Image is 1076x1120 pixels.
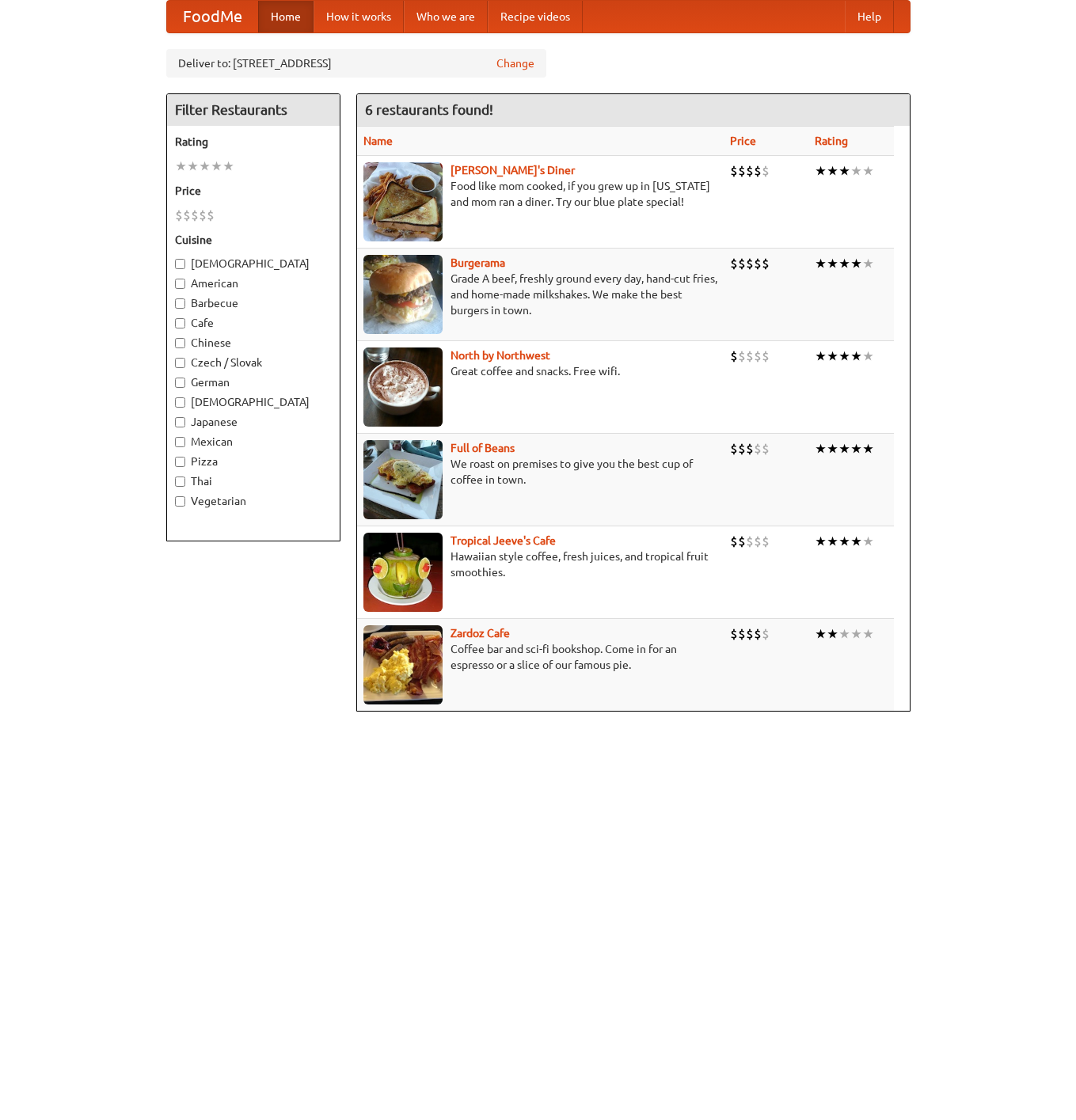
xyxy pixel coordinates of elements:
[838,162,850,180] li: ★
[850,162,862,180] li: ★
[363,347,443,427] img: north.jpg
[738,162,746,180] li: $
[175,437,185,447] input: Mexican
[175,358,185,368] input: Czech / Slovak
[862,440,874,457] li: ★
[754,255,762,272] li: $
[838,255,850,272] li: ★
[738,255,746,272] li: $
[175,378,185,388] input: German
[363,363,717,379] p: Great coffee and snacks. Free wifi.
[363,135,393,147] a: Name
[363,162,443,241] img: sallys.jpg
[175,183,332,199] h5: Price
[451,534,556,547] a: Tropical Jeeve's Cafe
[175,394,332,410] label: [DEMOGRAPHIC_DATA]
[363,440,443,519] img: beans.jpg
[754,533,762,550] li: $
[365,102,493,117] ng-pluralize: 6 restaurants found!
[862,625,874,643] li: ★
[838,347,850,365] li: ★
[730,625,738,643] li: $
[175,256,332,271] label: [DEMOGRAPHIC_DATA]
[451,256,505,269] a: Burgerama
[175,374,332,390] label: German
[175,397,185,408] input: [DEMOGRAPHIC_DATA]
[363,533,443,612] img: jeeves.jpg
[730,440,738,457] li: $
[838,533,850,550] li: ★
[451,349,550,362] a: North by Northwest
[496,55,534,71] a: Change
[314,1,404,32] a: How it works
[862,255,874,272] li: ★
[363,549,717,580] p: Hawaiian style coffee, fresh juices, and tropical fruit smoothies.
[363,456,717,488] p: We roast on premises to give you the best cup of coffee in town.
[488,1,583,32] a: Recipe videos
[762,440,770,457] li: $
[207,207,215,224] li: $
[838,440,850,457] li: ★
[187,158,199,175] li: ★
[815,255,827,272] li: ★
[404,1,488,32] a: Who we are
[827,533,838,550] li: ★
[815,533,827,550] li: ★
[175,295,332,311] label: Barbecue
[166,49,546,78] div: Deliver to: [STREET_ADDRESS]
[175,355,332,370] label: Czech / Slovak
[850,625,862,643] li: ★
[862,533,874,550] li: ★
[850,255,862,272] li: ★
[175,315,332,331] label: Cafe
[175,232,332,248] h5: Cuisine
[175,207,183,224] li: $
[222,158,234,175] li: ★
[451,627,510,640] a: Zardoz Cafe
[762,625,770,643] li: $
[827,162,838,180] li: ★
[175,259,185,269] input: [DEMOGRAPHIC_DATA]
[815,625,827,643] li: ★
[211,158,222,175] li: ★
[363,641,717,673] p: Coffee bar and sci-fi bookshop. Come in for an espresso or a slice of our famous pie.
[754,625,762,643] li: $
[175,134,332,150] h5: Rating
[746,533,754,550] li: $
[175,279,185,289] input: American
[738,625,746,643] li: $
[754,440,762,457] li: $
[827,347,838,365] li: ★
[175,298,185,309] input: Barbecue
[451,164,575,177] a: [PERSON_NAME]'s Diner
[738,347,746,365] li: $
[167,94,340,126] h4: Filter Restaurants
[175,414,332,430] label: Japanese
[175,158,187,175] li: ★
[363,255,443,334] img: burgerama.jpg
[730,162,738,180] li: $
[738,533,746,550] li: $
[363,178,717,210] p: Food like mom cooked, if you grew up in [US_STATE] and mom ran a diner. Try our blue plate special!
[746,255,754,272] li: $
[730,255,738,272] li: $
[754,347,762,365] li: $
[175,473,332,489] label: Thai
[258,1,314,32] a: Home
[862,162,874,180] li: ★
[175,417,185,427] input: Japanese
[730,135,756,147] a: Price
[827,255,838,272] li: ★
[175,493,332,509] label: Vegetarian
[746,625,754,643] li: $
[827,440,838,457] li: ★
[199,158,211,175] li: ★
[175,496,185,507] input: Vegetarian
[746,440,754,457] li: $
[175,335,332,351] label: Chinese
